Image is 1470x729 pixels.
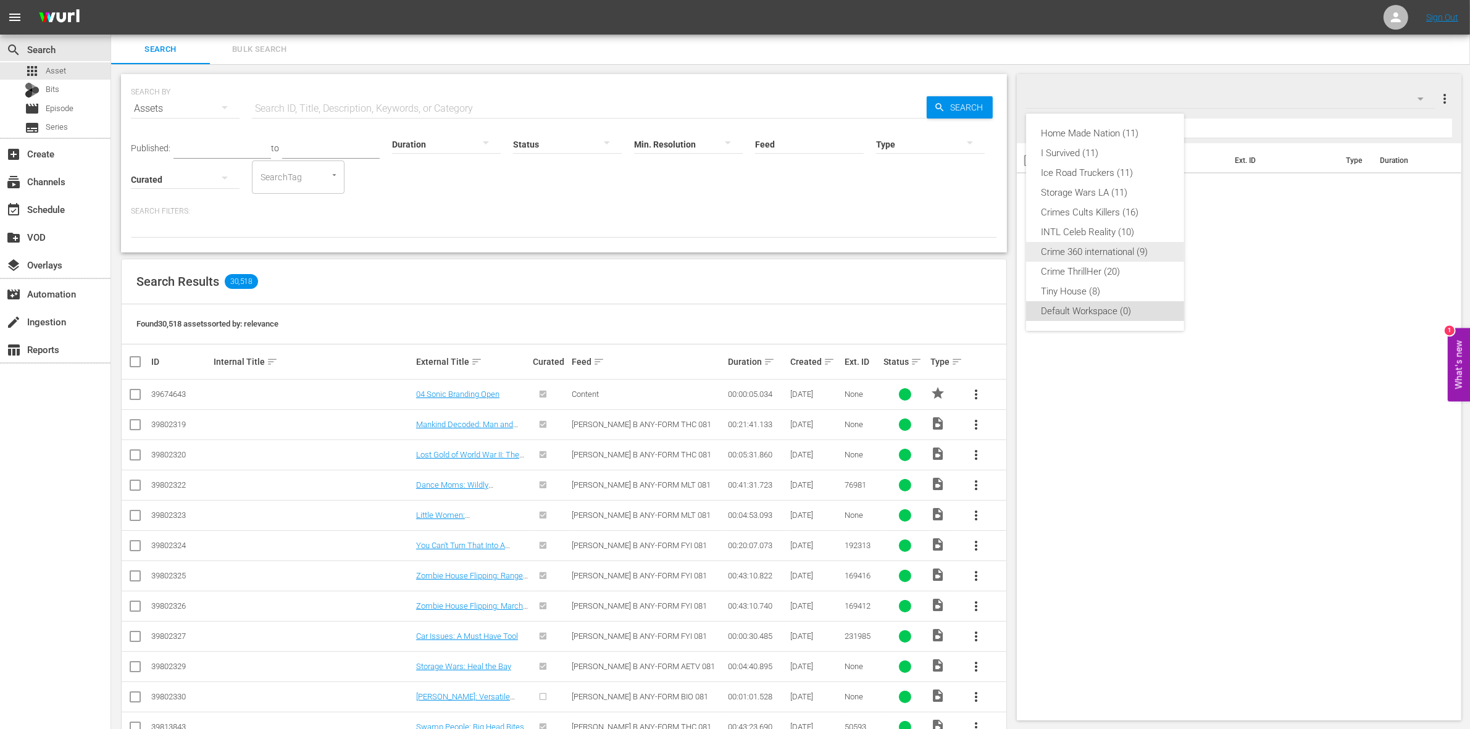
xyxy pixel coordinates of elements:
[1041,222,1169,242] div: INTL Celeb Reality (10)
[1041,123,1169,143] div: Home Made Nation (11)
[1448,328,1470,401] button: Open Feedback Widget
[1445,325,1455,335] div: 1
[1041,262,1169,281] div: Crime ThrillHer (20)
[1041,183,1169,202] div: Storage Wars LA (11)
[1041,202,1169,222] div: Crimes Cults Killers (16)
[1041,143,1169,163] div: I Survived (11)
[1041,281,1169,301] div: Tiny House (8)
[1041,301,1169,321] div: Default Workspace (0)
[1041,163,1169,183] div: Ice Road Truckers (11)
[1041,242,1169,262] div: Crime 360 international (9)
